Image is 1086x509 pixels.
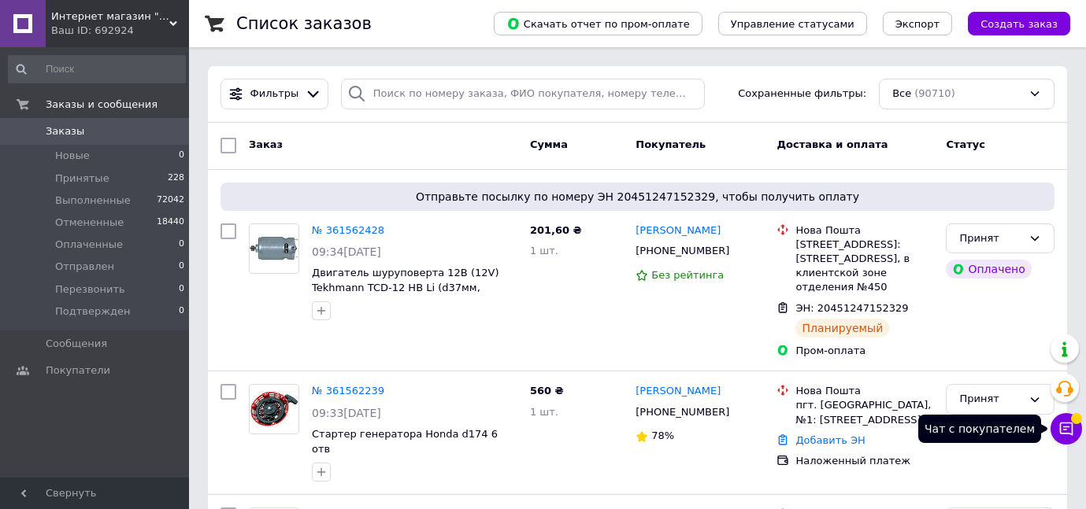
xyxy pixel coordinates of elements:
[959,391,1022,408] div: Принят
[55,304,130,319] span: Подтвержден
[795,454,933,468] div: Наложенный платеж
[55,282,125,297] span: Перезвонить
[632,241,732,261] div: [PHONE_NUMBER]
[494,12,702,35] button: Скачать отчет по пром-оплате
[795,302,908,314] span: ЭН: 20451247152329
[51,24,189,38] div: Ваш ID: 692924
[55,149,90,163] span: Новые
[179,149,184,163] span: 0
[636,223,721,238] a: [PERSON_NAME]
[236,14,372,33] h1: Список заказов
[312,385,384,397] a: № 361562239
[341,79,705,109] input: Поиск по номеру заказа, ФИО покупателя, номеру телефона, Email, номеру накладной
[530,245,558,256] span: 1 шт.
[530,138,568,150] span: Сумма
[51,9,169,24] span: Интернет магазин "Детали". Запчасти для электро и бензоинструмента
[250,236,298,260] img: Фото товару
[157,216,184,230] span: 18440
[651,269,724,281] span: Без рейтинга
[636,138,706,150] span: Покупатель
[55,194,131,208] span: Выполненные
[312,428,498,455] a: Стартер генератора Honda d174 6 отв
[55,216,124,230] span: Отмененные
[530,224,582,236] span: 201,60 ₴
[46,98,158,112] span: Заказы и сообщения
[952,17,1070,29] a: Создать заказ
[312,245,381,258] span: 09:34[DATE]
[55,238,123,252] span: Оплаченные
[249,223,299,274] a: Фото товару
[250,87,299,101] span: Фильтры
[46,124,84,138] span: Заказы
[718,12,867,35] button: Управление статусами
[46,337,107,351] span: Сообщения
[249,138,283,150] span: Заказ
[250,391,298,427] img: Фото товару
[980,18,1058,30] span: Создать заказ
[795,344,933,358] div: Пром-оплата
[795,434,865,446] a: Добавить ЭН
[179,282,184,297] span: 0
[157,194,184,208] span: 72042
[795,384,933,398] div: Нова Пошта
[795,238,933,295] div: [STREET_ADDRESS]: [STREET_ADDRESS], в клиентской зоне отделения №450
[795,398,933,426] div: пгт. [GEOGRAPHIC_DATA], №1: [STREET_ADDRESS]
[918,415,1041,443] div: Чат с покупателем
[651,430,674,441] span: 78%
[168,172,184,186] span: 228
[636,384,721,399] a: [PERSON_NAME]
[946,260,1031,278] div: Оплачено
[795,319,889,337] div: Планируемый
[46,363,110,378] span: Покупатели
[55,172,109,186] span: Принятые
[959,231,1022,247] div: Принят
[632,402,732,422] div: [PHONE_NUMBER]
[968,12,1070,35] button: Создать заказ
[946,138,985,150] span: Статус
[506,17,690,31] span: Скачать отчет по пром-оплате
[892,87,911,101] span: Все
[179,304,184,319] span: 0
[179,260,184,274] span: 0
[895,18,940,30] span: Экспорт
[530,385,564,397] span: 560 ₴
[179,238,184,252] span: 0
[312,224,384,236] a: № 361562428
[312,407,381,419] span: 09:33[DATE]
[777,138,888,150] span: Доставка и оплата
[8,55,186,83] input: Поиск
[312,267,507,308] a: Двигатель шуруповерта 12В (12V) Tekhmann TCD-12 HB Li (d37мм, h57мм, шестерня d9мм, 12-з прямо)
[731,18,854,30] span: Управление статусами
[530,406,558,418] span: 1 шт.
[55,260,114,274] span: Отправлен
[227,189,1048,205] span: Отправьте посылку по номеру ЭН 20451247152329, чтобы получить оплату
[738,87,866,101] span: Сохраненные фильтры:
[795,223,933,238] div: Нова Пошта
[1051,413,1082,444] button: Чат с покупателем
[883,12,952,35] button: Экспорт
[249,384,299,434] a: Фото товару
[914,87,955,99] span: (90710)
